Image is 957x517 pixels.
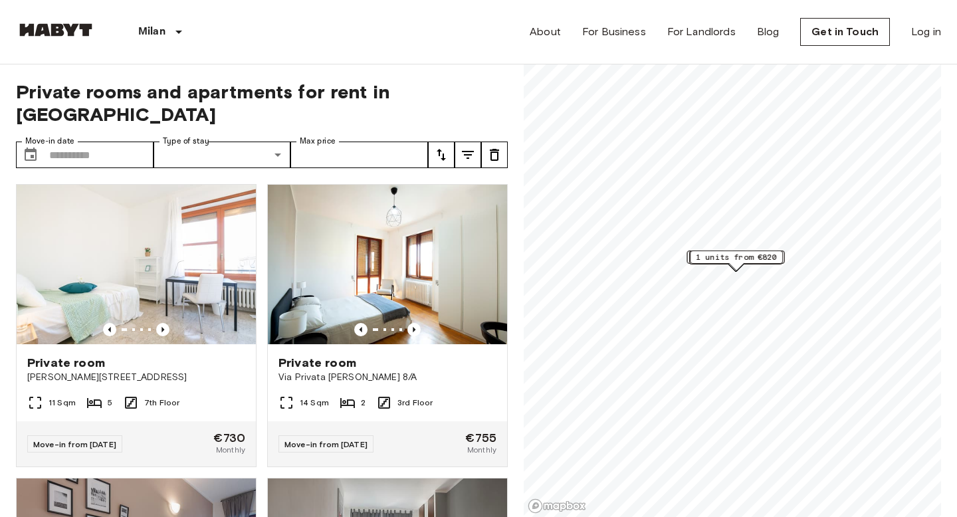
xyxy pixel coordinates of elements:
[216,444,245,456] span: Monthly
[911,24,941,40] a: Log in
[428,142,455,168] button: tune
[138,24,165,40] p: Milan
[528,498,586,514] a: Mapbox logo
[696,251,777,263] span: 1 units from €820
[361,397,366,409] span: 2
[354,323,368,336] button: Previous image
[689,251,782,272] div: Map marker
[267,184,508,467] a: Marketing picture of unit IT-14-055-010-002HPrevious imagePrevious imagePrivate roomVia Privata [...
[16,184,257,467] a: Marketing picture of unit IT-14-048-001-03HPrevious imagePrevious imagePrivate room[PERSON_NAME][...
[667,24,736,40] a: For Landlords
[300,136,336,147] label: Max price
[284,439,368,449] span: Move-in from [DATE]
[757,24,780,40] a: Blog
[465,432,496,444] span: €755
[49,397,76,409] span: 11 Sqm
[25,136,74,147] label: Move-in date
[455,142,481,168] button: tune
[800,18,890,46] a: Get in Touch
[278,355,356,371] span: Private room
[17,185,256,344] img: Marketing picture of unit IT-14-048-001-03H
[16,23,96,37] img: Habyt
[690,251,783,271] div: Map marker
[481,142,508,168] button: tune
[156,323,169,336] button: Previous image
[163,136,209,147] label: Type of stay
[108,397,112,409] span: 5
[397,397,433,409] span: 3rd Floor
[213,432,245,444] span: €730
[17,142,44,168] button: Choose date
[144,397,179,409] span: 7th Floor
[27,355,105,371] span: Private room
[407,323,421,336] button: Previous image
[268,185,507,344] img: Marketing picture of unit IT-14-055-010-002H
[582,24,646,40] a: For Business
[687,251,785,271] div: Map marker
[530,24,561,40] a: About
[300,397,329,409] span: 14 Sqm
[278,371,496,384] span: Via Privata [PERSON_NAME] 8/A
[467,444,496,456] span: Monthly
[16,80,508,126] span: Private rooms and apartments for rent in [GEOGRAPHIC_DATA]
[103,323,116,336] button: Previous image
[33,439,116,449] span: Move-in from [DATE]
[27,371,245,384] span: [PERSON_NAME][STREET_ADDRESS]
[689,251,782,271] div: Map marker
